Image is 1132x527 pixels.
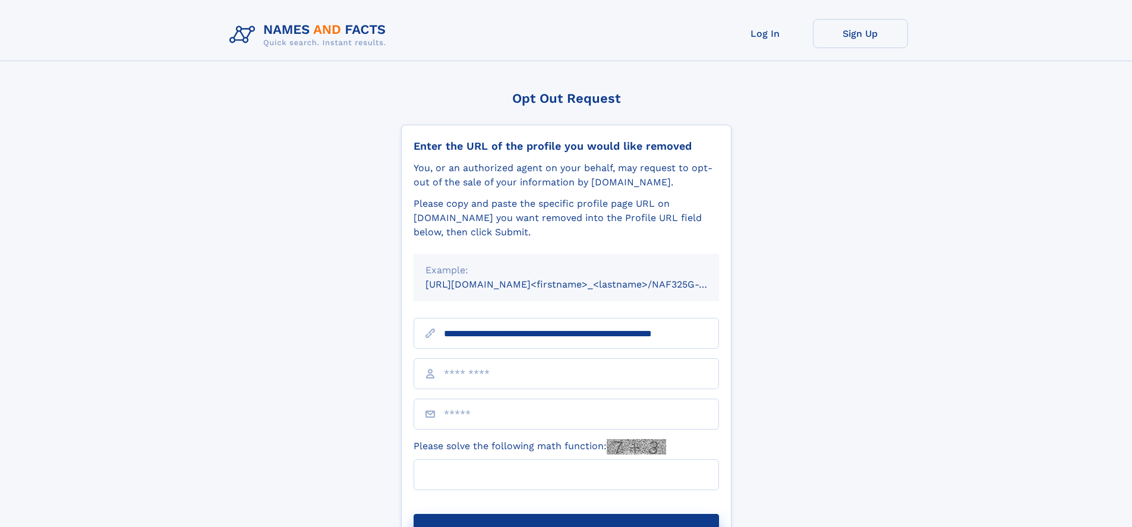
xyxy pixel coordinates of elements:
small: [URL][DOMAIN_NAME]<firstname>_<lastname>/NAF325G-xxxxxxxx [425,279,742,290]
div: Opt Out Request [401,91,731,106]
div: Example: [425,263,707,277]
a: Log In [718,19,813,48]
div: You, or an authorized agent on your behalf, may request to opt-out of the sale of your informatio... [414,161,719,190]
a: Sign Up [813,19,908,48]
label: Please solve the following math function: [414,439,666,455]
div: Please copy and paste the specific profile page URL on [DOMAIN_NAME] you want removed into the Pr... [414,197,719,239]
img: Logo Names and Facts [225,19,396,51]
div: Enter the URL of the profile you would like removed [414,140,719,153]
